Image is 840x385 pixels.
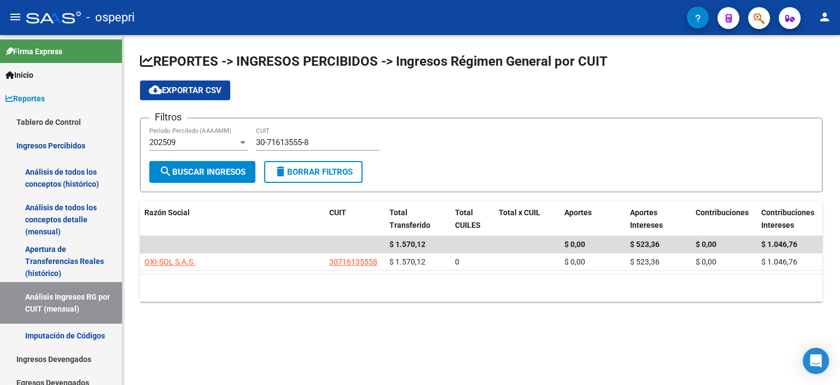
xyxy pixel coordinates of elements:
[389,240,425,249] span: $ 1.570,12
[5,93,45,105] span: Reportes
[630,240,660,249] span: $ 523,36
[149,85,221,95] span: Exportar CSV
[560,201,626,237] datatable-header-cell: Aportes
[564,240,585,249] span: $ 0,00
[144,257,195,266] span: OXI-SOL S.A.S.
[494,201,560,237] datatable-header-cell: Total x CUIL
[149,110,187,125] h3: Filtros
[696,208,749,217] span: Contribuciones
[159,165,172,178] mat-icon: search
[274,165,287,178] mat-icon: delete
[274,167,353,177] span: Borrar Filtros
[803,348,829,374] div: Open Intercom Messenger
[451,201,494,237] datatable-header-cell: Total CUILES
[329,208,346,217] span: CUIT
[761,240,797,249] span: $ 1.046,76
[818,10,831,24] mat-icon: person
[149,137,176,147] span: 202509
[455,257,459,266] span: 0
[564,208,592,217] span: Aportes
[499,208,540,217] span: Total x CUIL
[564,257,585,266] span: $ 0,00
[389,257,425,266] span: $ 1.570,12
[325,201,385,237] datatable-header-cell: CUIT
[159,167,246,177] span: Buscar Ingresos
[385,201,451,237] datatable-header-cell: Total Transferido
[329,257,377,266] span: 30716135558
[455,208,481,229] span: Total CUILES
[630,257,660,266] span: $ 523,36
[626,201,691,237] datatable-header-cell: Aportes Intereses
[761,257,797,266] span: $ 1.046,76
[761,208,814,229] span: Contribuciones Intereses
[140,54,608,69] span: REPORTES -> INGRESOS PERCIBIDOS -> Ingresos Régimen General por CUIT
[149,83,162,96] mat-icon: cloud_download
[691,201,757,237] datatable-header-cell: Contribuciones
[264,161,363,183] button: Borrar Filtros
[696,257,716,266] span: $ 0,00
[149,161,255,183] button: Buscar Ingresos
[144,208,190,217] span: Razón Social
[86,5,135,30] span: - ospepri
[5,69,33,81] span: Inicio
[757,201,822,237] datatable-header-cell: Contribuciones Intereses
[140,201,325,237] datatable-header-cell: Razón Social
[140,81,230,100] button: Exportar CSV
[389,208,430,229] span: Total Transferido
[5,45,62,58] span: Firma Express
[630,208,663,229] span: Aportes Intereses
[696,240,716,249] span: $ 0,00
[9,10,22,24] mat-icon: menu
